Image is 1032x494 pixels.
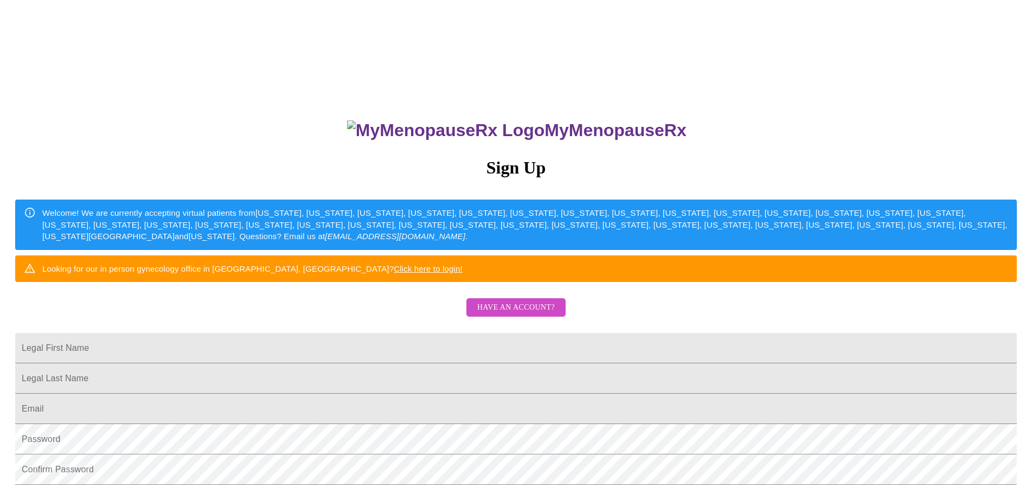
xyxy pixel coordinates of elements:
div: Looking for our in person gynecology office in [GEOGRAPHIC_DATA], [GEOGRAPHIC_DATA]? [42,259,463,279]
img: MyMenopauseRx Logo [347,120,544,140]
h3: Sign Up [15,158,1017,178]
em: [EMAIL_ADDRESS][DOMAIN_NAME] [325,232,465,241]
span: Have an account? [477,301,555,315]
button: Have an account? [466,298,566,317]
div: Welcome! We are currently accepting virtual patients from [US_STATE], [US_STATE], [US_STATE], [US... [42,203,1008,246]
a: Click here to login! [394,264,463,273]
h3: MyMenopauseRx [17,120,1017,140]
a: Have an account? [464,310,568,319]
